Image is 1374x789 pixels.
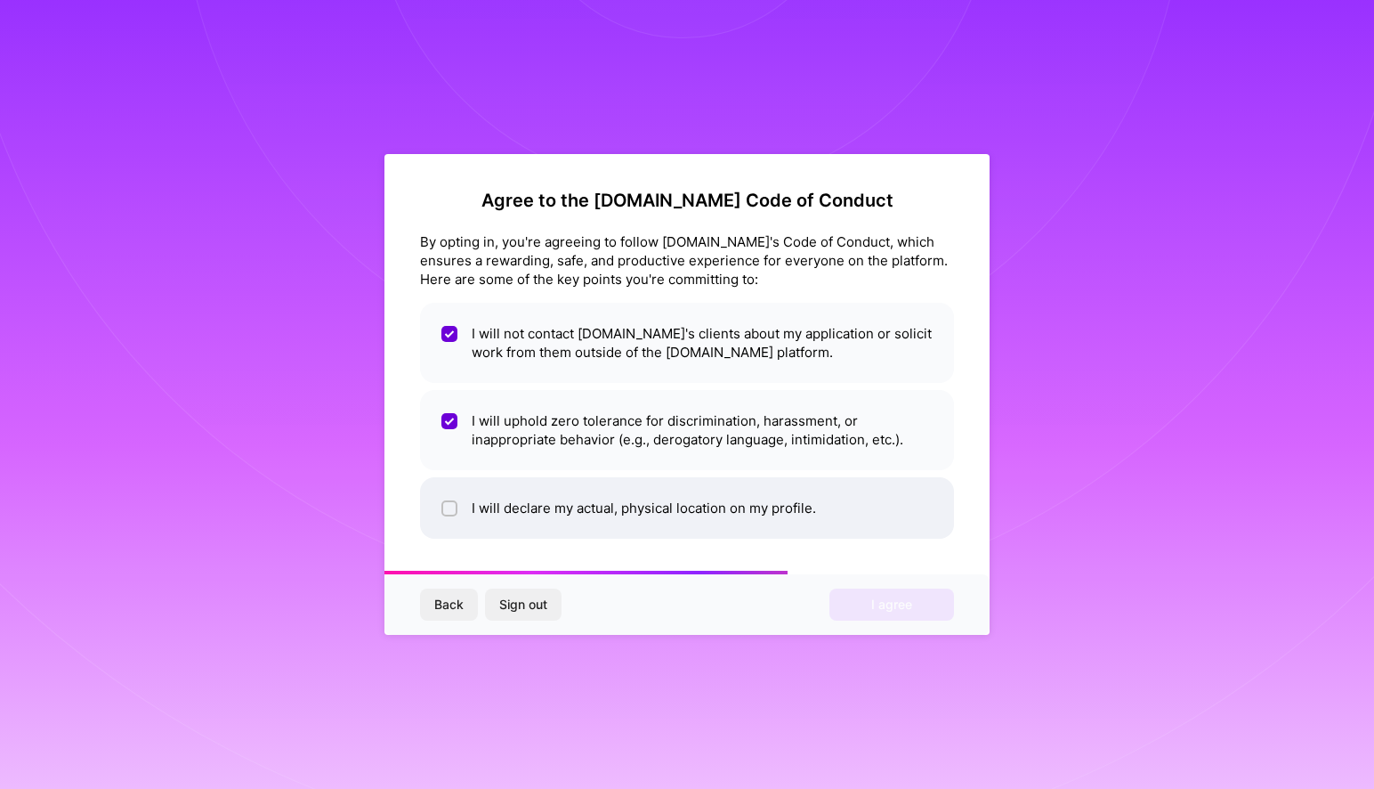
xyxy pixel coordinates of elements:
button: Back [420,589,478,621]
li: I will not contact [DOMAIN_NAME]'s clients about my application or solicit work from them outside... [420,303,954,383]
li: I will declare my actual, physical location on my profile. [420,477,954,539]
h2: Agree to the [DOMAIN_NAME] Code of Conduct [420,190,954,211]
li: I will uphold zero tolerance for discrimination, harassment, or inappropriate behavior (e.g., der... [420,390,954,470]
span: Back [434,596,464,614]
span: Sign out [499,596,547,614]
div: By opting in, you're agreeing to follow [DOMAIN_NAME]'s Code of Conduct, which ensures a rewardin... [420,232,954,289]
button: Sign out [485,589,562,621]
